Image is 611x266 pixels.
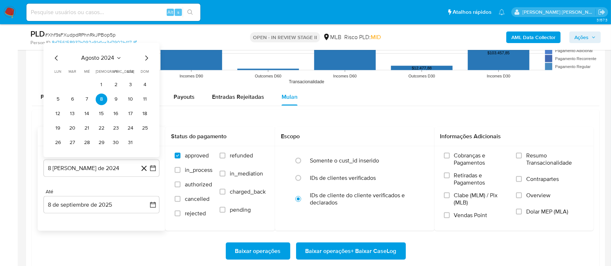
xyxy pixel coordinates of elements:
[45,31,116,38] span: # Xhf9sFXudpdRPhnRkJPBop5p
[183,7,198,17] button: search-icon
[52,39,137,46] a: 8d756158937b092c91d1ca3d7902b417
[506,31,561,43] button: AML Data Collector
[598,8,606,16] a: Sair
[177,9,179,16] span: s
[26,8,200,17] input: Pesquise usuários ou casos...
[569,31,601,43] button: Ações
[30,28,45,39] b: PLD
[574,31,589,43] span: Ações
[597,17,607,23] span: 3.157.3
[344,33,381,41] span: Risco PLD:
[511,31,556,43] b: AML Data Collector
[371,33,381,41] span: MID
[499,9,505,15] a: Notificações
[167,9,173,16] span: Alt
[523,9,596,16] p: alessandra.barbosa@mercadopago.com
[323,33,341,41] div: MLB
[453,8,491,16] span: Atalhos rápidos
[30,39,50,46] b: Person ID
[250,32,320,42] p: OPEN - IN REVIEW STAGE II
